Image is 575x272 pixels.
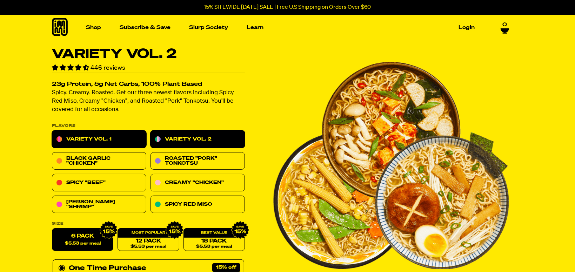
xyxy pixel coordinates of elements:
[52,65,91,71] span: 4.70 stars
[130,245,166,249] span: $5.53 per meal
[52,196,146,213] a: [PERSON_NAME] "Shrimp"
[151,152,245,170] a: Roasted "Pork" Tonkotsu
[91,65,125,71] span: 446 reviews
[118,229,179,251] a: 12 Pack$5.53 per meal
[52,124,245,128] p: Flavors
[151,131,245,148] a: Variety Vol. 2
[52,48,245,61] h1: Variety Vol. 2
[83,15,478,40] nav: Main navigation
[52,229,113,251] label: 6 Pack
[151,196,245,213] a: Spicy Red Miso
[117,22,174,33] a: Subscribe & Save
[165,221,183,239] img: IMG_9632.png
[52,152,146,170] a: Black Garlic "Chicken"
[52,82,245,88] h2: 23g Protein, 5g Net Carbs, 100% Plant Based
[501,22,509,34] a: 0
[244,22,267,33] a: Learn
[503,22,507,28] span: 0
[183,229,245,251] a: 18 Pack$5.53 per meal
[100,221,118,239] img: IMG_9632.png
[204,4,371,11] p: 15% SITEWIDE [DATE] SALE | Free U.S Shipping on Orders Over $60
[231,221,249,239] img: IMG_9632.png
[456,22,478,33] a: Login
[151,174,245,192] a: Creamy "Chicken"
[187,22,231,33] a: Slurp Society
[52,222,245,226] label: Size
[52,89,245,114] p: Spicy. Creamy. Roasted. Get our three newest flavors including Spicy Red Miso, Creamy "Chicken", ...
[52,174,146,192] a: Spicy "Beef"
[65,242,100,246] span: $5.53 per meal
[52,131,146,148] a: Variety Vol. 1
[196,245,232,249] span: $5.53 per meal
[83,22,104,33] a: Shop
